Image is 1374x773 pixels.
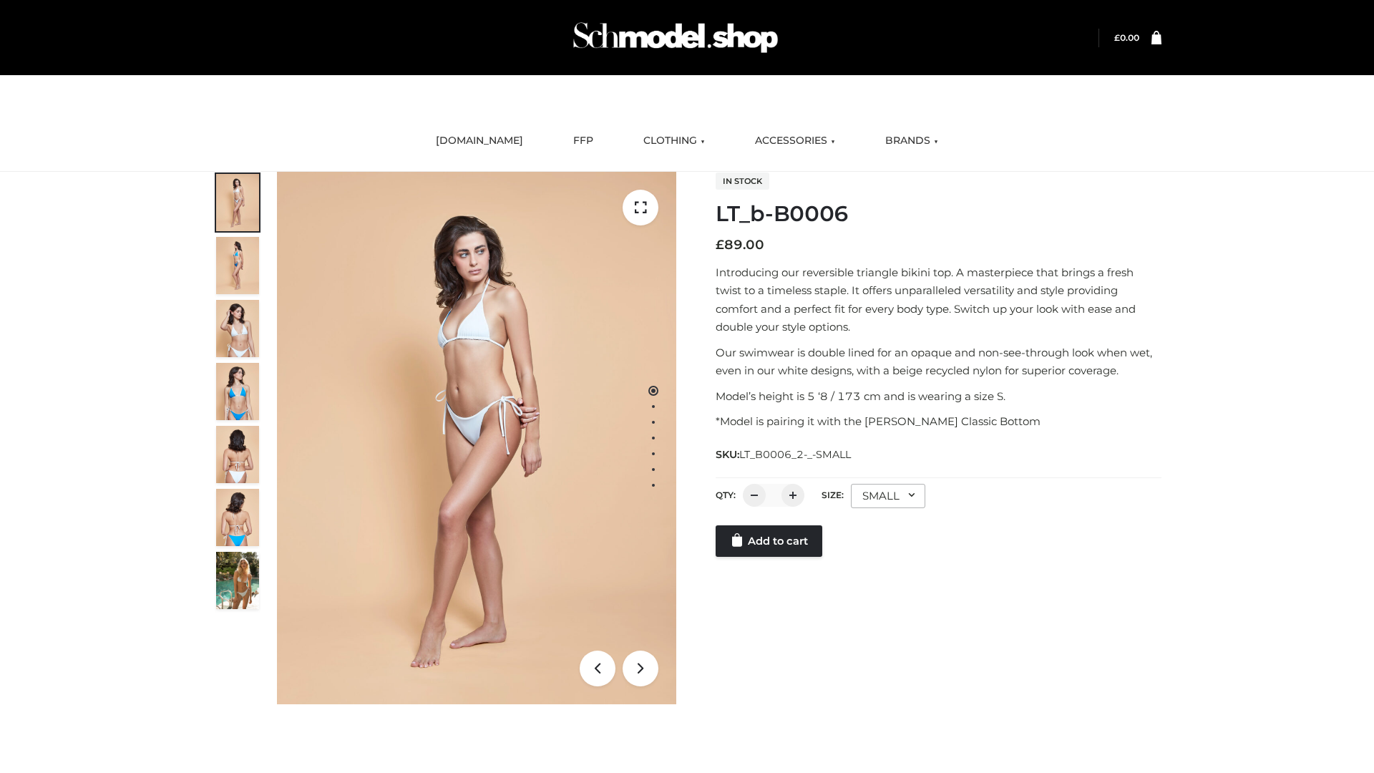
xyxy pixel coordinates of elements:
a: BRANDS [874,125,949,157]
span: SKU: [716,446,852,463]
img: ArielClassicBikiniTop_CloudNine_AzureSky_OW114ECO_1 [277,172,676,704]
span: £ [716,237,724,253]
p: Model’s height is 5 ‘8 / 173 cm and is wearing a size S. [716,387,1161,406]
span: LT_B0006_2-_-SMALL [739,448,851,461]
span: In stock [716,172,769,190]
a: Add to cart [716,525,822,557]
img: ArielClassicBikiniTop_CloudNine_AzureSky_OW114ECO_1-scaled.jpg [216,174,259,231]
img: Schmodel Admin 964 [568,9,783,66]
div: SMALL [851,484,925,508]
img: ArielClassicBikiniTop_CloudNine_AzureSky_OW114ECO_8-scaled.jpg [216,489,259,546]
h1: LT_b-B0006 [716,201,1161,227]
span: £ [1114,32,1120,43]
img: ArielClassicBikiniTop_CloudNine_AzureSky_OW114ECO_2-scaled.jpg [216,237,259,294]
a: FFP [562,125,604,157]
p: *Model is pairing it with the [PERSON_NAME] Classic Bottom [716,412,1161,431]
a: £0.00 [1114,32,1139,43]
img: ArielClassicBikiniTop_CloudNine_AzureSky_OW114ECO_7-scaled.jpg [216,426,259,483]
label: QTY: [716,490,736,500]
a: [DOMAIN_NAME] [425,125,534,157]
a: CLOTHING [633,125,716,157]
a: ACCESSORIES [744,125,846,157]
bdi: 0.00 [1114,32,1139,43]
img: ArielClassicBikiniTop_CloudNine_AzureSky_OW114ECO_4-scaled.jpg [216,363,259,420]
bdi: 89.00 [716,237,764,253]
label: Size: [822,490,844,500]
img: ArielClassicBikiniTop_CloudNine_AzureSky_OW114ECO_3-scaled.jpg [216,300,259,357]
p: Introducing our reversible triangle bikini top. A masterpiece that brings a fresh twist to a time... [716,263,1161,336]
p: Our swimwear is double lined for an opaque and non-see-through look when wet, even in our white d... [716,344,1161,380]
img: Arieltop_CloudNine_AzureSky2.jpg [216,552,259,609]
